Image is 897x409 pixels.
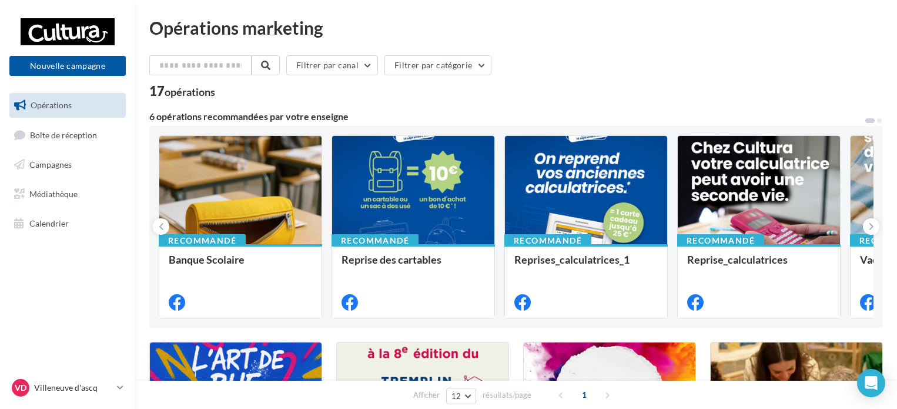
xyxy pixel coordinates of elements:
[165,87,215,97] div: opérations
[504,234,591,247] div: Recommandé
[149,19,883,36] div: Opérations marketing
[159,234,246,247] div: Recommandé
[857,369,885,397] div: Open Intercom Messenger
[9,377,126,399] a: Vd Villeneuve d'ascq
[514,253,630,266] span: Reprises_calculatrices_1
[7,93,128,118] a: Opérations
[687,253,788,266] span: Reprise_calculatrices
[7,211,128,236] a: Calendrier
[483,390,531,401] span: résultats/page
[149,112,864,121] div: 6 opérations recommandées par votre enseigne
[9,56,126,76] button: Nouvelle campagne
[30,129,97,139] span: Boîte de réception
[34,382,112,394] p: Villeneuve d'ascq
[446,388,476,404] button: 12
[7,182,128,207] a: Médiathèque
[29,189,78,199] span: Médiathèque
[342,253,441,266] span: Reprise des cartables
[29,159,72,169] span: Campagnes
[29,218,69,228] span: Calendrier
[677,234,764,247] div: Recommandé
[7,152,128,177] a: Campagnes
[451,391,461,401] span: 12
[149,85,215,98] div: 17
[332,234,419,247] div: Recommandé
[413,390,440,401] span: Afficher
[15,382,26,394] span: Vd
[31,100,72,110] span: Opérations
[384,55,491,75] button: Filtrer par catégorie
[575,385,594,404] span: 1
[286,55,378,75] button: Filtrer par canal
[169,253,245,266] span: Banque Scolaire
[7,122,128,148] a: Boîte de réception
